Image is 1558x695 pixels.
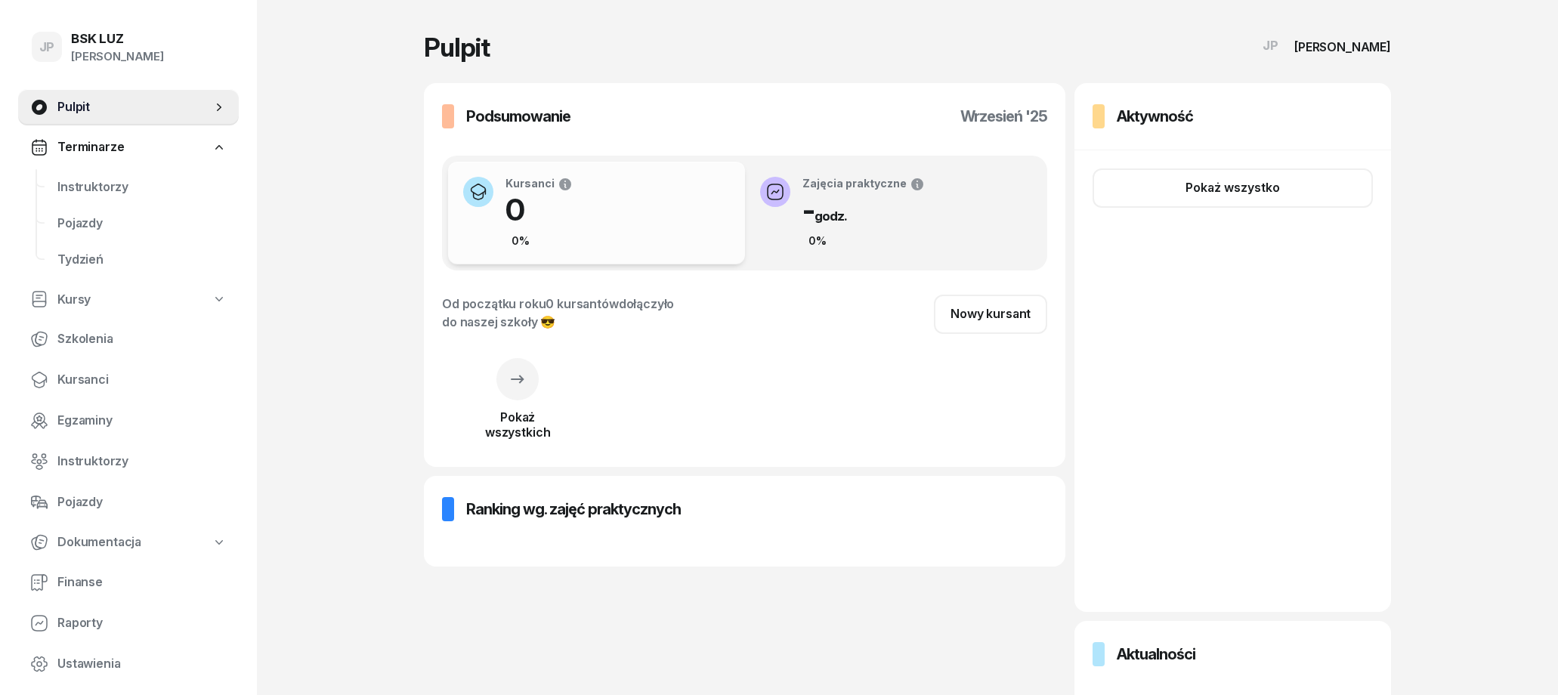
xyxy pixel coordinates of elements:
[1074,83,1391,612] a: AktywnośćPokaż wszystko
[18,130,239,165] a: Terminarze
[1117,104,1193,128] h3: Aktywność
[1263,39,1278,52] span: JP
[802,177,925,192] div: Zajęcia praktyczne
[18,362,239,398] a: Kursanci
[466,497,681,521] h3: Ranking wg. zajęć praktycznych
[57,411,227,431] span: Egzaminy
[960,104,1047,128] h3: wrzesień '25
[442,376,593,440] a: Pokażwszystkich
[1186,178,1280,198] div: Pokaż wszystko
[1294,41,1391,53] div: [PERSON_NAME]
[951,304,1031,324] div: Nowy kursant
[45,242,239,278] a: Tydzień
[802,192,925,228] h1: -
[18,403,239,439] a: Egzaminy
[466,104,570,128] h3: Podsumowanie
[1117,642,1195,666] h3: Aktualności
[57,290,91,310] span: Kursy
[442,409,593,440] div: Pokaż wszystkich
[18,321,239,357] a: Szkolenia
[57,214,227,233] span: Pojazdy
[442,295,674,331] div: Od początku roku dołączyło do naszej szkoły 😎
[505,177,573,192] div: Kursanci
[18,484,239,520] a: Pojazdy
[57,370,227,390] span: Kursanci
[57,250,227,270] span: Tydzień
[45,169,239,205] a: Instruktorzy
[802,232,833,250] div: 0%
[57,613,227,633] span: Raporty
[505,232,536,250] div: 0%
[448,162,745,264] button: Kursanci00%
[934,295,1047,334] a: Nowy kursant
[45,205,239,242] a: Pojazdy
[18,564,239,601] a: Finanse
[57,178,227,197] span: Instruktorzy
[57,452,227,471] span: Instruktorzy
[815,208,847,224] small: godz.
[71,32,164,45] div: BSK LUZ
[18,89,239,125] a: Pulpit
[57,573,227,592] span: Finanse
[39,41,55,54] span: JP
[57,329,227,349] span: Szkolenia
[71,47,164,66] div: [PERSON_NAME]
[546,296,618,311] span: 0 kursantów
[424,35,490,60] h1: Pulpit
[57,137,124,157] span: Terminarze
[18,525,239,560] a: Dokumentacja
[18,443,239,480] a: Instruktorzy
[18,646,239,682] a: Ustawienia
[1093,168,1373,208] button: Pokaż wszystko
[57,97,212,117] span: Pulpit
[57,533,141,552] span: Dokumentacja
[57,654,227,674] span: Ustawienia
[18,283,239,317] a: Kursy
[505,192,573,228] h1: 0
[745,162,1042,264] button: Zajęcia praktyczne-godz.0%
[57,493,227,512] span: Pojazdy
[18,605,239,641] a: Raporty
